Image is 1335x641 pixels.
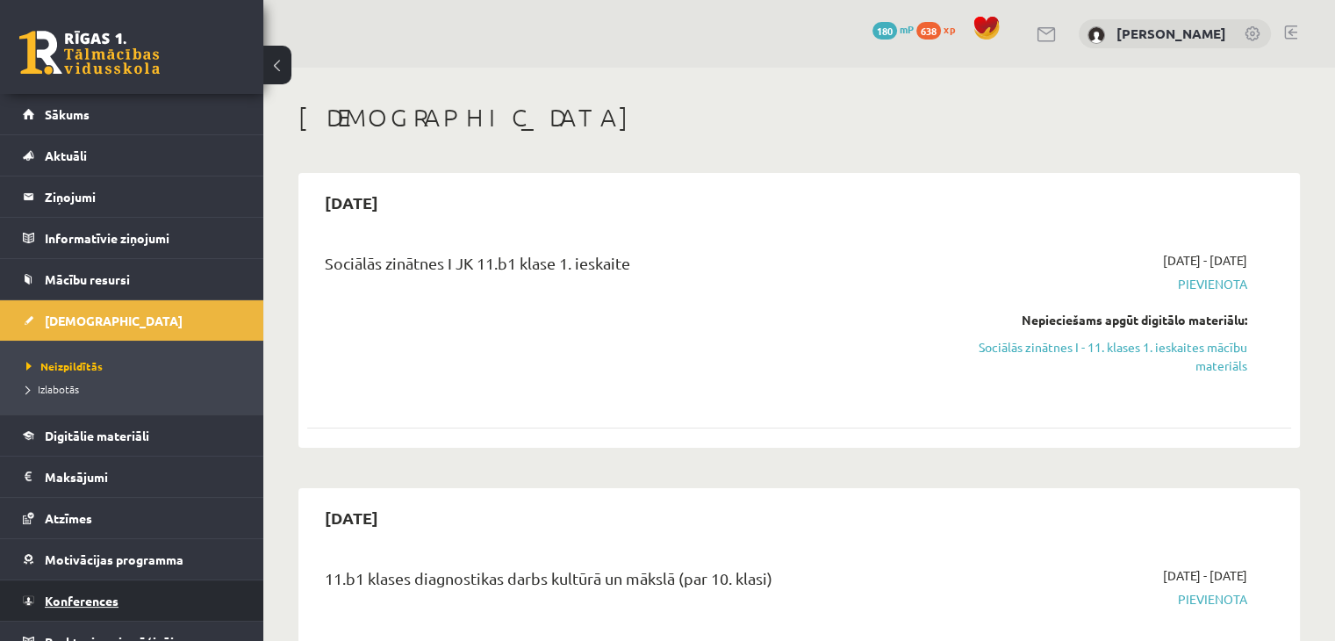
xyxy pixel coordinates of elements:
[23,259,241,299] a: Mācību resursi
[45,510,92,526] span: Atzīmes
[45,106,90,122] span: Sākums
[958,311,1247,329] div: Nepieciešams apgūt digitālo materiālu:
[45,148,87,163] span: Aktuāli
[45,271,130,287] span: Mācību resursi
[45,593,118,609] span: Konferences
[45,457,241,497] legend: Maksājumi
[325,251,931,284] div: Sociālās zinātnes I JK 11.b1 klase 1. ieskaite
[958,275,1247,293] span: Pievienota
[958,590,1247,609] span: Pievienota
[45,551,183,567] span: Motivācijas programma
[45,428,149,443] span: Digitālie materiāli
[23,176,241,217] a: Ziņojumi
[307,497,396,538] h2: [DATE]
[23,94,241,134] a: Sākums
[958,338,1247,375] a: Sociālās zinātnes I - 11. klases 1. ieskaites mācību materiāls
[872,22,897,40] span: 180
[872,22,914,36] a: 180 mP
[916,22,941,40] span: 638
[45,218,241,258] legend: Informatīvie ziņojumi
[23,457,241,497] a: Maksājumi
[23,218,241,258] a: Informatīvie ziņojumi
[307,182,396,223] h2: [DATE]
[45,176,241,217] legend: Ziņojumi
[916,22,964,36] a: 638 xp
[298,103,1300,133] h1: [DEMOGRAPHIC_DATA]
[944,22,955,36] span: xp
[23,135,241,176] a: Aktuāli
[1163,566,1247,585] span: [DATE] - [DATE]
[45,313,183,328] span: [DEMOGRAPHIC_DATA]
[1087,26,1105,44] img: Sendija Ivanova
[23,415,241,456] a: Digitālie materiāli
[23,539,241,580] a: Motivācijas programma
[19,31,160,75] a: Rīgas 1. Tālmācības vidusskola
[1163,251,1247,270] span: [DATE] - [DATE]
[26,382,79,396] span: Izlabotās
[325,566,931,599] div: 11.b1 klases diagnostikas darbs kultūrā un mākslā (par 10. klasi)
[1116,25,1226,42] a: [PERSON_NAME]
[26,381,246,397] a: Izlabotās
[900,22,914,36] span: mP
[23,498,241,538] a: Atzīmes
[23,300,241,341] a: [DEMOGRAPHIC_DATA]
[26,358,246,374] a: Neizpildītās
[23,580,241,621] a: Konferences
[26,359,103,373] span: Neizpildītās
